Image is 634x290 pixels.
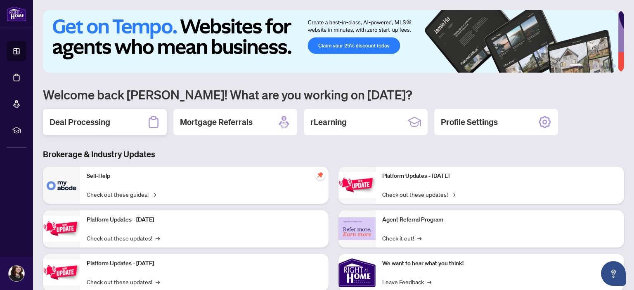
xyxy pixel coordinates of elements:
a: Check out these updates!→ [87,277,160,286]
img: logo [7,6,26,21]
h3: Brokerage & Industry Updates [43,149,624,160]
a: Check out these updates!→ [382,190,455,199]
a: Check out these updates!→ [87,233,160,243]
span: pushpin [315,170,325,180]
button: 2 [586,64,589,68]
span: → [451,190,455,199]
p: Platform Updates - [DATE] [87,259,322,268]
img: Slide 0 [43,10,618,73]
span: → [427,277,431,286]
img: Profile Icon [9,266,24,281]
img: Platform Updates - June 23, 2025 [338,172,376,198]
span: → [156,233,160,243]
span: → [417,233,421,243]
span: → [152,190,156,199]
img: Self-Help [43,167,80,204]
p: Platform Updates - [DATE] [87,215,322,224]
h2: Profile Settings [441,116,498,128]
h2: Mortgage Referrals [180,116,253,128]
a: Check it out!→ [382,233,421,243]
p: Self-Help [87,172,322,181]
button: 5 [606,64,609,68]
h2: Deal Processing [50,116,110,128]
h2: rLearning [310,116,347,128]
button: 1 [570,64,583,68]
img: Platform Updates - July 21, 2025 [43,259,80,285]
img: Agent Referral Program [338,217,376,240]
p: We want to hear what you think! [382,259,617,268]
p: Agent Referral Program [382,215,617,224]
span: → [156,277,160,286]
a: Leave Feedback→ [382,277,431,286]
h1: Welcome back [PERSON_NAME]! What are you working on [DATE]? [43,87,624,102]
button: 6 [613,64,616,68]
button: Open asap [601,261,626,286]
button: 4 [599,64,603,68]
button: 3 [593,64,596,68]
p: Platform Updates - [DATE] [382,172,617,181]
img: Platform Updates - September 16, 2025 [43,216,80,242]
a: Check out these guides!→ [87,190,156,199]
